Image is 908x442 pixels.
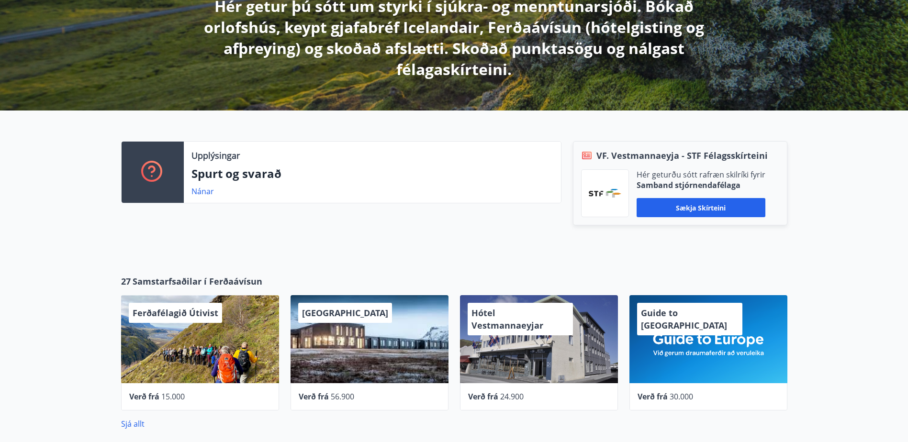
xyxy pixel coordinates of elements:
span: 56.900 [331,391,354,402]
span: Ferðafélagið Útivist [133,307,218,319]
a: Sjá allt [121,419,145,429]
span: 24.900 [500,391,524,402]
p: Samband stjórnendafélaga [637,180,765,190]
p: Spurt og svarað [191,166,553,182]
p: Upplýsingar [191,149,240,162]
a: Nánar [191,186,214,197]
span: Verð frá [299,391,329,402]
img: vjCaq2fThgY3EUYqSgpjEiBg6WP39ov69hlhuPVN.png [589,189,621,198]
span: Guide to [GEOGRAPHIC_DATA] [641,307,727,331]
span: Hótel Vestmannaeyjar [471,307,543,331]
span: 15.000 [161,391,185,402]
span: Samstarfsaðilar í Ferðaávísun [133,275,262,287]
span: 30.000 [670,391,693,402]
span: Verð frá [468,391,498,402]
button: Sækja skírteini [637,198,765,217]
span: 27 [121,275,131,287]
span: Verð frá [638,391,668,402]
span: [GEOGRAPHIC_DATA] [302,307,388,319]
span: Verð frá [129,391,159,402]
span: VF. Vestmannaeyja - STF Félagsskírteini [596,149,768,162]
p: Hér geturðu sótt rafræn skilríki fyrir [637,169,765,180]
